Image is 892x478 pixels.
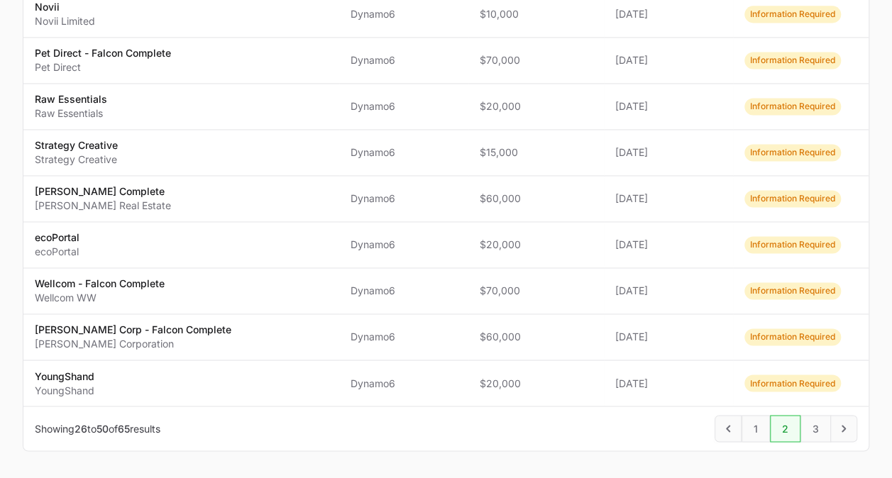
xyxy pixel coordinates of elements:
[35,152,118,167] p: Strategy Creative
[35,14,95,28] p: Novii Limited
[351,53,457,67] span: Dynamo6
[97,422,109,434] span: 50
[615,191,722,206] span: [DATE]
[35,369,94,383] p: YoungShand
[75,422,87,434] span: 26
[35,277,165,291] p: Wellcom - Falcon Complete
[480,191,593,206] span: $60,000
[35,291,165,305] p: Wellcom WW
[480,53,593,67] span: $70,000
[35,383,94,397] p: YoungShand
[35,199,171,213] p: [PERSON_NAME] Real Estate
[742,415,770,442] span: 1
[615,99,722,113] span: [DATE]
[800,415,831,442] span: 3
[351,284,457,298] span: Dynamo6
[480,238,593,252] span: $20,000
[615,330,722,344] span: [DATE]
[480,376,593,390] span: $20,000
[351,191,457,206] span: Dynamo6
[615,145,722,160] span: [DATE]
[615,284,722,298] span: [DATE]
[35,46,171,60] p: Pet Direct - Falcon Complete
[615,376,722,390] span: [DATE]
[351,376,457,390] span: Dynamo6
[480,284,593,298] span: $70,000
[351,145,457,160] span: Dynamo6
[35,337,231,351] p: [PERSON_NAME] Corporation
[35,92,107,106] p: Raw Essentials
[715,415,742,442] span: Previous
[35,245,79,259] p: ecoPortal
[830,415,857,442] span: Next
[35,138,118,152] p: Strategy Creative
[118,422,130,434] span: 65
[615,53,722,67] span: [DATE]
[351,238,457,252] span: Dynamo6
[480,99,593,113] span: $20,000
[480,145,593,160] span: $15,000
[35,184,171,199] p: [PERSON_NAME] Complete
[35,60,171,74] p: Pet Direct
[35,230,79,245] p: ecoPortal
[351,330,457,344] span: Dynamo6
[35,323,231,337] p: [PERSON_NAME] Corp - Falcon Complete
[480,7,593,21] span: $10,000
[351,99,457,113] span: Dynamo6
[351,7,457,21] span: Dynamo6
[615,7,722,21] span: [DATE]
[770,415,800,442] span: 2
[35,106,107,121] p: Raw Essentials
[35,421,160,435] p: Showing to of results
[480,330,593,344] span: $60,000
[615,238,722,252] span: [DATE]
